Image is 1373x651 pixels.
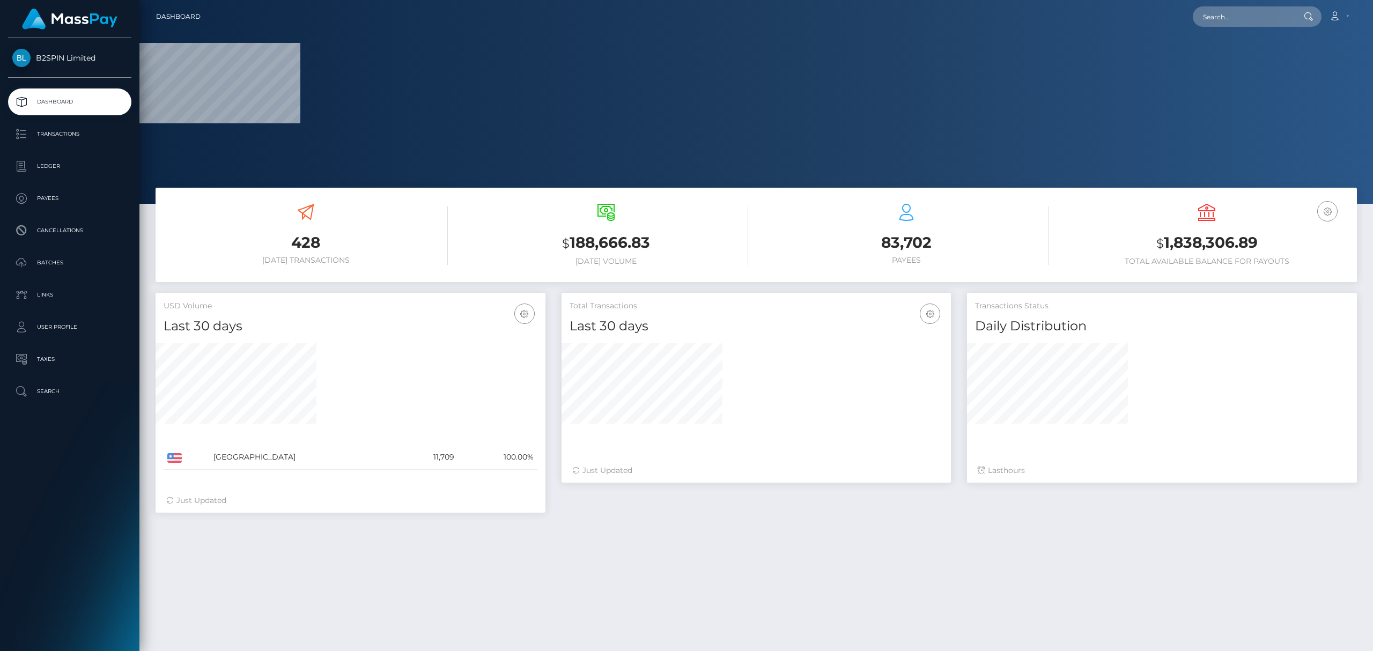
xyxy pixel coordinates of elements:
[164,256,448,265] h6: [DATE] Transactions
[22,9,117,29] img: MassPay Logo
[8,121,131,147] a: Transactions
[464,257,748,266] h6: [DATE] Volume
[764,232,1049,253] h3: 83,702
[1065,232,1349,254] h3: 1,838,306.89
[12,49,31,67] img: B2SPIN Limited
[12,126,127,142] p: Transactions
[164,232,448,253] h3: 428
[572,465,941,476] div: Just Updated
[166,495,535,506] div: Just Updated
[12,255,127,271] p: Batches
[12,383,127,400] p: Search
[8,346,131,373] a: Taxes
[1156,236,1164,251] small: $
[12,223,127,239] p: Cancellations
[156,5,201,28] a: Dashboard
[8,53,131,63] span: B2SPIN Limited
[210,445,398,470] td: [GEOGRAPHIC_DATA]
[12,319,127,335] p: User Profile
[12,287,127,303] p: Links
[8,217,131,244] a: Cancellations
[12,158,127,174] p: Ledger
[167,453,182,463] img: US.png
[570,301,943,312] h5: Total Transactions
[458,445,537,470] td: 100.00%
[1193,6,1294,27] input: Search...
[562,236,570,251] small: $
[164,317,537,336] h4: Last 30 days
[978,465,1346,476] div: Last hours
[8,88,131,115] a: Dashboard
[570,317,943,336] h4: Last 30 days
[975,301,1349,312] h5: Transactions Status
[8,282,131,308] a: Links
[8,378,131,405] a: Search
[8,185,131,212] a: Payees
[12,351,127,367] p: Taxes
[975,317,1349,336] h4: Daily Distribution
[8,153,131,180] a: Ledger
[164,301,537,312] h5: USD Volume
[464,232,748,254] h3: 188,666.83
[8,249,131,276] a: Batches
[398,445,459,470] td: 11,709
[764,256,1049,265] h6: Payees
[12,94,127,110] p: Dashboard
[12,190,127,206] p: Payees
[8,314,131,341] a: User Profile
[1065,257,1349,266] h6: Total Available Balance for Payouts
